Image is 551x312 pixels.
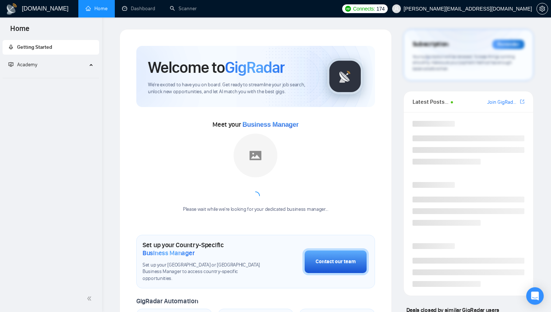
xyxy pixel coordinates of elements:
li: Getting Started [3,40,99,55]
a: dashboardDashboard [122,5,155,12]
div: Reminder [492,40,524,49]
span: Latest Posts from the GigRadar Community [413,97,449,106]
span: fund-projection-screen [8,62,13,67]
a: homeHome [86,5,108,12]
span: GigRadar Automation [136,297,198,305]
span: Subscription [413,38,449,51]
span: Business Manager [142,249,195,257]
div: Open Intercom Messenger [526,287,544,305]
span: GigRadar [225,58,285,77]
a: searchScanner [170,5,197,12]
span: double-left [87,295,94,302]
h1: Welcome to [148,58,285,77]
span: user [394,6,399,11]
span: 174 [376,5,384,13]
img: placeholder.png [234,134,277,177]
div: Please wait while we're looking for your dedicated business manager... [179,206,333,213]
span: Meet your [212,121,298,129]
img: logo [6,3,17,15]
li: Academy Homepage [3,75,99,80]
a: Join GigRadar Slack Community [487,98,519,106]
img: upwork-logo.png [345,6,351,12]
img: gigradar-logo.png [327,58,363,95]
span: setting [537,6,548,12]
span: export [520,99,524,104]
span: loading [251,191,260,200]
h1: Set up your Country-Specific [142,241,266,257]
span: Set up your [GEOGRAPHIC_DATA] or [GEOGRAPHIC_DATA] Business Manager to access country-specific op... [142,262,266,283]
span: Academy [8,62,37,68]
button: Contact our team [302,248,369,275]
span: Business Manager [242,121,298,128]
span: Academy [17,62,37,68]
span: Connects: [353,5,375,13]
span: Home [4,23,35,39]
span: rocket [8,44,13,50]
span: Getting Started [17,44,52,50]
button: setting [536,3,548,15]
a: export [520,98,524,105]
span: We're excited to have you on board. Get ready to streamline your job search, unlock new opportuni... [148,82,315,95]
span: Your subscription will be renewed. To keep things running smoothly, make sure your payment method... [413,54,515,71]
div: Contact our team [316,258,356,266]
a: setting [536,6,548,12]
